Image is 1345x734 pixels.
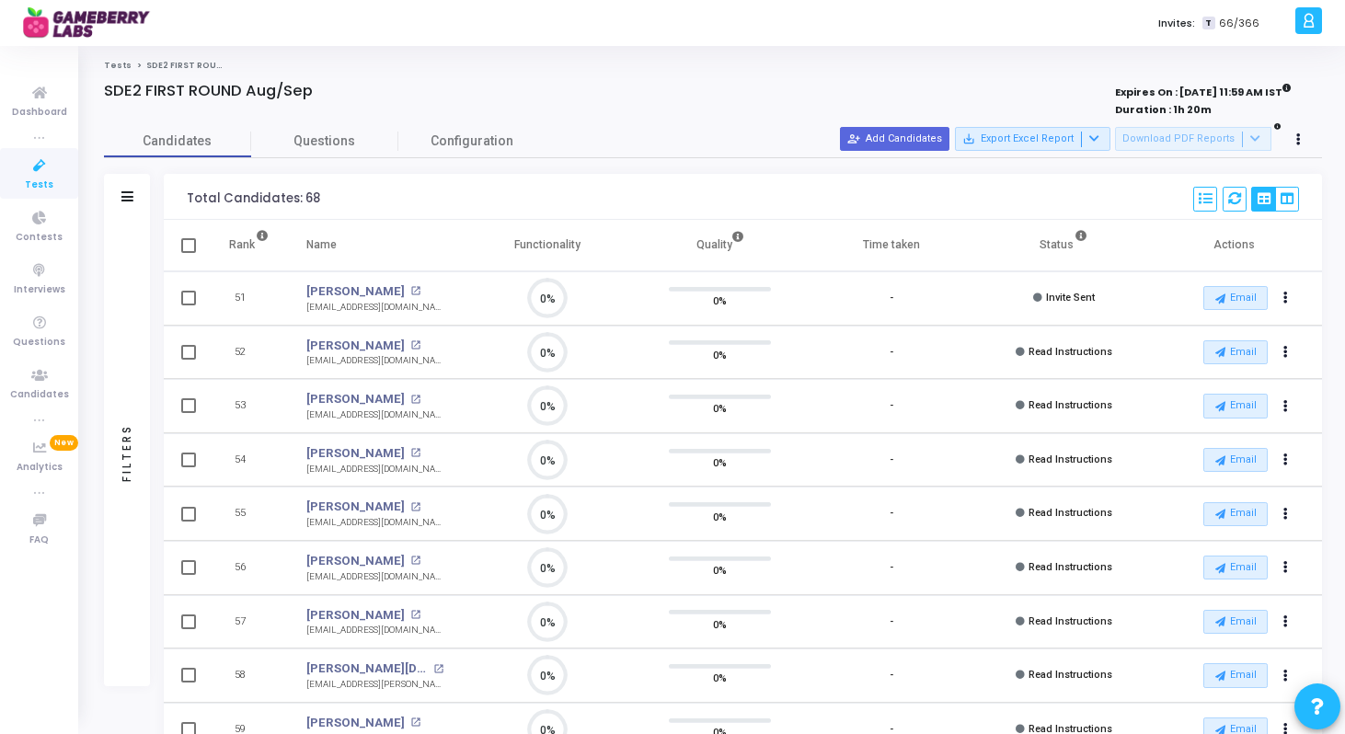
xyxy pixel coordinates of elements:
[955,127,1110,151] button: Export Excel Report
[306,606,405,625] a: [PERSON_NAME]
[306,408,443,422] div: [EMAIL_ADDRESS][DOMAIN_NAME]
[1273,609,1299,635] button: Actions
[14,282,65,298] span: Interviews
[210,595,288,649] td: 57
[104,82,313,100] h4: SDE2 FIRST ROUND Aug/Sep
[306,659,428,678] a: [PERSON_NAME][DEMOGRAPHIC_DATA]
[1219,16,1259,31] span: 66/366
[1029,561,1112,573] span: Read Instructions
[713,561,727,579] span: 0%
[410,502,420,512] mat-icon: open_in_new
[713,614,727,633] span: 0%
[713,292,727,310] span: 0%
[306,516,443,530] div: [EMAIL_ADDRESS][DOMAIN_NAME]
[634,220,806,271] th: Quality
[1202,17,1214,30] span: T
[410,717,420,728] mat-icon: open_in_new
[306,282,405,301] a: [PERSON_NAME]
[713,507,727,525] span: 0%
[978,220,1150,271] th: Status
[1115,80,1292,100] strong: Expires On : [DATE] 11:59 AM IST
[890,506,893,522] div: -
[119,351,135,554] div: Filters
[13,335,65,350] span: Questions
[306,498,405,516] a: [PERSON_NAME]
[210,487,288,541] td: 55
[1046,292,1095,304] span: Invite Sent
[1203,556,1268,579] button: Email
[146,60,270,71] span: SDE2 FIRST ROUND Aug/Sep
[890,398,893,414] div: -
[433,664,443,674] mat-icon: open_in_new
[1029,615,1112,627] span: Read Instructions
[890,291,893,306] div: -
[890,560,893,576] div: -
[306,678,443,692] div: [EMAIL_ADDRESS][PERSON_NAME][DOMAIN_NAME]
[863,235,920,255] div: Time taken
[1273,556,1299,581] button: Actions
[410,340,420,350] mat-icon: open_in_new
[890,614,893,630] div: -
[1203,340,1268,364] button: Email
[210,541,288,595] td: 56
[1029,346,1112,358] span: Read Instructions
[251,132,398,151] span: Questions
[1273,663,1299,689] button: Actions
[1203,610,1268,634] button: Email
[12,105,67,120] span: Dashboard
[210,433,288,487] td: 54
[1203,394,1268,418] button: Email
[306,235,337,255] div: Name
[1273,501,1299,527] button: Actions
[187,191,320,206] div: Total Candidates: 68
[1203,663,1268,687] button: Email
[1029,399,1112,411] span: Read Instructions
[1203,286,1268,310] button: Email
[104,60,1322,72] nav: breadcrumb
[210,271,288,326] td: 51
[713,453,727,472] span: 0%
[50,435,78,451] span: New
[847,132,860,145] mat-icon: person_add_alt
[306,552,405,570] a: [PERSON_NAME]
[1150,220,1322,271] th: Actions
[1029,507,1112,519] span: Read Instructions
[431,132,513,151] span: Configuration
[1273,339,1299,365] button: Actions
[306,463,443,476] div: [EMAIL_ADDRESS][DOMAIN_NAME]
[1115,127,1271,151] button: Download PDF Reports
[1203,448,1268,472] button: Email
[1115,102,1212,117] strong: Duration : 1h 20m
[1203,502,1268,526] button: Email
[1273,286,1299,312] button: Actions
[210,220,288,271] th: Rank
[840,127,949,151] button: Add Candidates
[210,326,288,380] td: 52
[410,556,420,566] mat-icon: open_in_new
[210,379,288,433] td: 53
[306,301,443,315] div: [EMAIL_ADDRESS][DOMAIN_NAME]
[890,453,893,468] div: -
[29,533,49,548] span: FAQ
[104,132,251,151] span: Candidates
[23,5,161,41] img: logo
[462,220,634,271] th: Functionality
[306,570,443,584] div: [EMAIL_ADDRESS][DOMAIN_NAME]
[713,399,727,418] span: 0%
[410,610,420,620] mat-icon: open_in_new
[962,132,975,145] mat-icon: save_alt
[306,444,405,463] a: [PERSON_NAME]
[210,648,288,703] td: 58
[306,624,443,637] div: [EMAIL_ADDRESS][DOMAIN_NAME]
[104,60,132,71] a: Tests
[890,345,893,361] div: -
[890,668,893,683] div: -
[1273,394,1299,419] button: Actions
[306,390,405,408] a: [PERSON_NAME]
[306,354,443,368] div: [EMAIL_ADDRESS][DOMAIN_NAME]
[713,669,727,687] span: 0%
[410,395,420,405] mat-icon: open_in_new
[306,337,405,355] a: [PERSON_NAME]
[713,345,727,363] span: 0%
